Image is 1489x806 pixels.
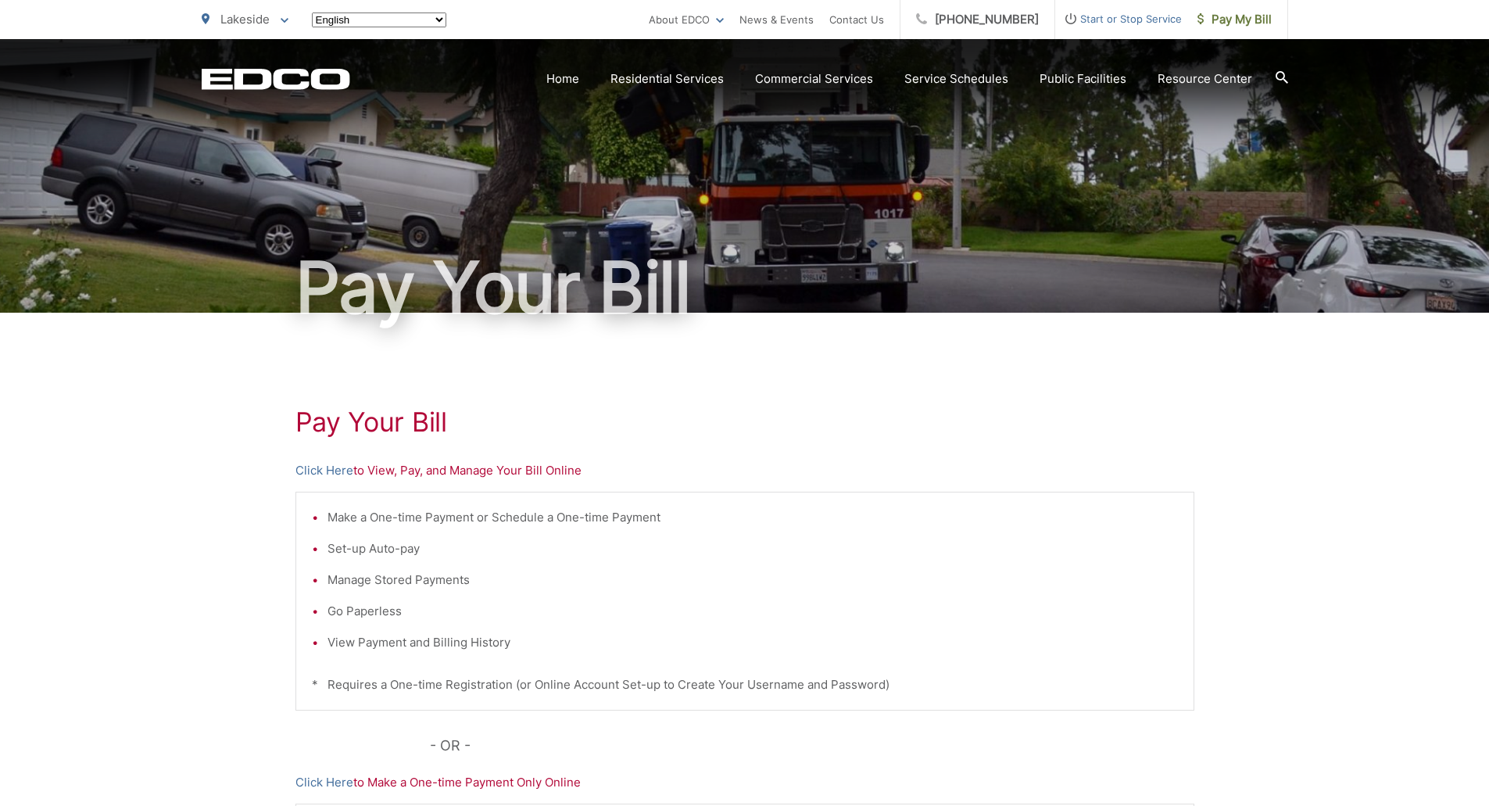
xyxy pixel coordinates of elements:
li: Manage Stored Payments [328,571,1178,589]
select: Select a language [312,13,446,27]
a: Residential Services [610,70,724,88]
h1: Pay Your Bill [202,249,1288,327]
li: Go Paperless [328,602,1178,621]
span: Pay My Bill [1197,10,1272,29]
li: View Payment and Billing History [328,633,1178,652]
p: * Requires a One-time Registration (or Online Account Set-up to Create Your Username and Password) [312,675,1178,694]
p: - OR - [430,734,1194,758]
li: Make a One-time Payment or Schedule a One-time Payment [328,508,1178,527]
a: About EDCO [649,10,724,29]
a: Click Here [295,461,353,480]
span: Lakeside [220,12,270,27]
a: Click Here [295,773,353,792]
p: to Make a One-time Payment Only Online [295,773,1194,792]
a: Public Facilities [1040,70,1126,88]
li: Set-up Auto-pay [328,539,1178,558]
a: Commercial Services [755,70,873,88]
p: to View, Pay, and Manage Your Bill Online [295,461,1194,480]
a: Contact Us [829,10,884,29]
a: Resource Center [1158,70,1252,88]
a: News & Events [739,10,814,29]
a: EDCD logo. Return to the homepage. [202,68,350,90]
a: Service Schedules [904,70,1008,88]
a: Home [546,70,579,88]
h1: Pay Your Bill [295,407,1194,438]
